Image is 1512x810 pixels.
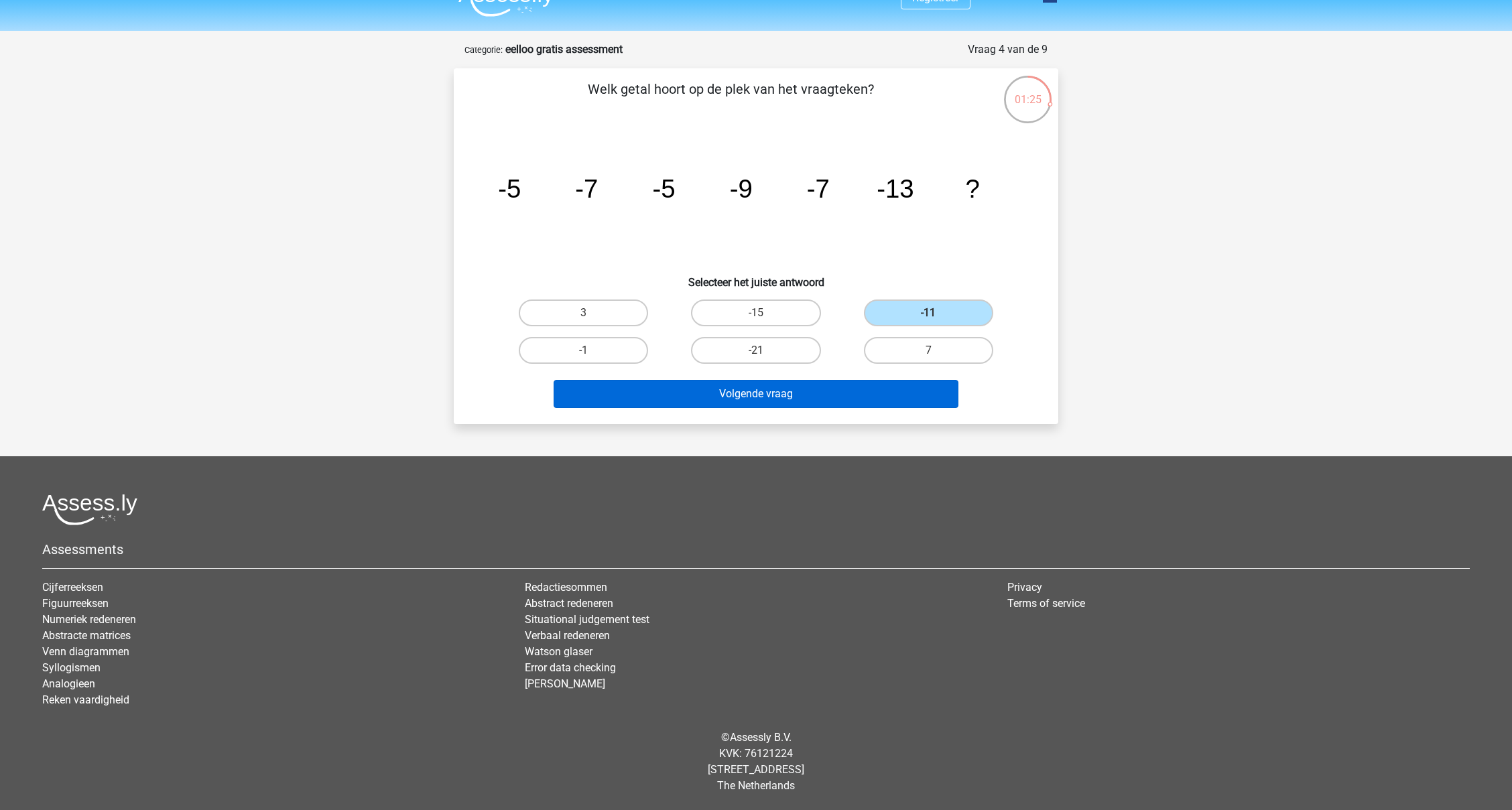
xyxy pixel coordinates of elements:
a: Assessly B.V. [730,731,792,744]
a: [PERSON_NAME] [525,677,605,690]
tspan: -5 [498,174,521,203]
a: Syllogismen [42,661,101,674]
a: Analogieen [42,677,95,690]
h6: Selecteer het juiste antwoord [475,265,1037,289]
a: Error data checking [525,661,616,674]
button: Volgende vraag [554,380,959,408]
a: Abstract redeneren [525,597,613,610]
div: © KVK: 76121224 [STREET_ADDRESS] The Netherlands [32,719,1480,805]
label: 7 [864,337,993,364]
a: Numeriek redeneren [42,613,136,626]
a: Privacy [1007,581,1042,594]
tspan: -7 [575,174,598,203]
strong: eelloo gratis assessment [505,43,623,56]
a: Terms of service [1007,597,1085,610]
h5: Assessments [42,541,1470,557]
p: Welk getal hoort op de plek van het vraagteken? [475,79,987,119]
small: Categorie: [464,45,503,55]
a: Redactiesommen [525,581,607,594]
label: -11 [864,299,993,326]
a: Venn diagrammen [42,645,129,658]
div: Vraag 4 van de 9 [968,42,1048,58]
a: Cijferreeksen [42,581,103,594]
a: Situational judgement test [525,613,649,626]
tspan: -9 [730,174,753,203]
tspan: -13 [877,174,913,203]
a: Abstracte matrices [42,629,131,642]
a: Watson glaser [525,645,592,658]
label: -21 [691,337,820,364]
div: 01:25 [1003,74,1053,108]
a: Reken vaardigheid [42,693,129,706]
label: -15 [691,299,820,326]
a: Verbaal redeneren [525,629,610,642]
tspan: -5 [652,174,675,203]
label: -1 [519,337,648,364]
tspan: -7 [807,174,830,203]
label: 3 [519,299,648,326]
img: Assessly logo [42,494,137,525]
tspan: ? [965,174,979,203]
a: Figuurreeksen [42,597,109,610]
